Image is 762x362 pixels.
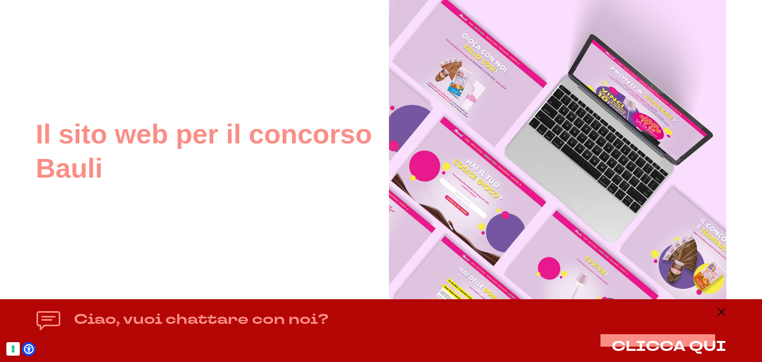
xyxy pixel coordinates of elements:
[612,337,726,356] span: CLICCA QUI
[612,339,726,354] button: CLICCA QUI
[24,344,34,354] a: Open Accessibility Menu
[36,117,373,186] h2: Il sito web per il concorso Bauli
[6,342,20,356] button: Le tue preferenze relative al consenso per le tecnologie di tracciamento
[74,310,329,329] h4: Ciao, vuoi chattare con noi?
